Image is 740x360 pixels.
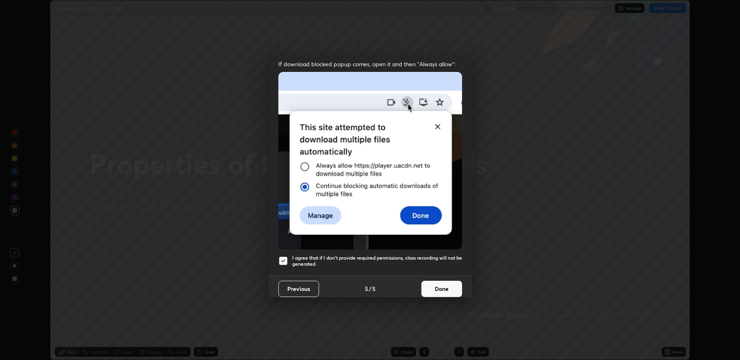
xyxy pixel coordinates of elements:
[292,255,462,267] h5: I agree that if I don't provide required permissions, class recording will not be generated
[369,284,371,293] h4: /
[365,284,368,293] h4: 5
[278,72,462,249] img: downloads-permission-blocked.gif
[421,281,462,297] button: Done
[278,281,319,297] button: Previous
[372,284,375,293] h4: 5
[278,60,462,68] span: If download blocked popup comes, open it and then "Always allow":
